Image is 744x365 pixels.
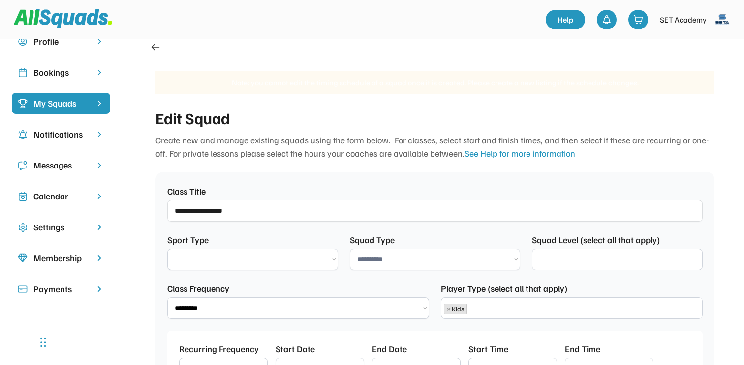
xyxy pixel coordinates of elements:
div: Class Frequency [167,282,229,295]
img: Icon%20copy%208.svg [18,253,28,263]
img: chevron-right.svg [94,253,104,263]
img: SETA%20new%20logo%20blue.png [713,10,732,29]
div: Note: you cannot edit the timing schedule of a squad once it is created. Please create a new list... [155,79,714,86]
a: See Help for more information [465,148,575,159]
img: chevron-right.svg [94,68,104,77]
li: Kids [444,304,467,314]
img: Icon%20copy%202.svg [18,68,28,78]
div: Squad Type [350,233,404,247]
div: Edit Squad [155,106,714,130]
div: Start Time [468,342,508,356]
div: Bookings [33,66,89,79]
img: chevron-right.svg [94,223,104,232]
div: Membership [33,252,89,265]
img: chevron-right.svg [94,130,104,139]
div: Messages [33,159,89,172]
div: Player Type (select all that apply) [441,282,567,295]
img: shopping-cart-01%20%281%29.svg [633,15,643,25]
a: Help [546,10,585,29]
img: Icon%20copy%204.svg [18,130,28,140]
div: Squad Level (select all that apply) [532,233,660,247]
div: Profile [33,35,89,48]
img: user-circle.svg [18,37,28,47]
div: Recurring Frequency [179,342,259,356]
img: Icon%20%2815%29.svg [18,284,28,294]
img: chevron-right.svg [94,37,104,46]
span: × [447,306,451,312]
img: Icon%20%2823%29.svg [18,99,28,109]
img: Icon%20copy%2016.svg [18,223,28,232]
div: End Time [565,342,600,356]
div: Payments [33,282,89,296]
div: Notifications [33,128,89,141]
div: Settings [33,221,89,234]
img: Squad%20Logo.svg [14,9,112,28]
img: Icon%20copy%205.svg [18,161,28,170]
img: chevron-right.svg [94,161,104,170]
div: My Squads [33,97,89,110]
div: Class Title [167,185,206,198]
div: Calendar [33,190,89,203]
div: Sport Type [167,233,221,247]
div: Create new and manage existing squads using the form below. For classes, select start and finish ... [155,134,714,160]
img: chevron-right.svg [94,192,104,201]
div: End Date [372,342,407,356]
img: bell-03%20%281%29.svg [602,15,612,25]
img: Icon%20copy%207.svg [18,192,28,201]
img: chevron-right%20copy%203.svg [94,99,104,108]
img: chevron-right.svg [94,284,104,294]
div: SET Academy [660,14,707,26]
div: Start Date [276,342,315,356]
